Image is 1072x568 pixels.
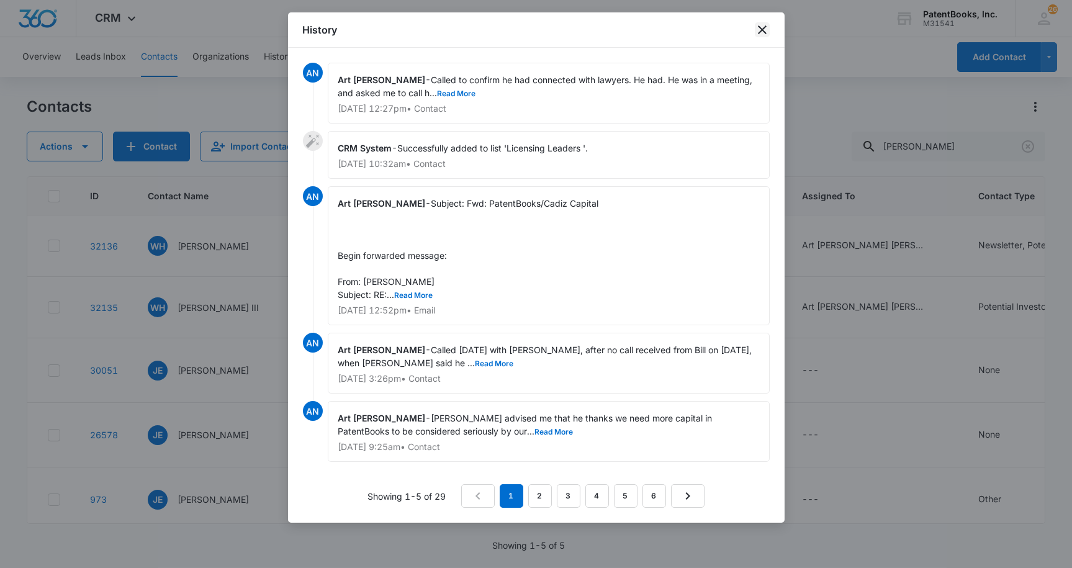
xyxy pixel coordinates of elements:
span: AN [303,63,323,83]
span: CRM System [338,143,392,153]
a: Page 2 [528,484,552,508]
button: Read More [475,360,514,367]
span: AN [303,401,323,421]
span: Art [PERSON_NAME] [338,413,426,423]
button: Read More [535,428,574,436]
p: [DATE] 9:25am • Contact [338,443,759,451]
button: Read More [438,90,476,97]
span: Art [PERSON_NAME] [338,198,426,209]
div: - [328,401,770,462]
button: Read More [395,292,433,299]
div: - [328,131,770,179]
a: Page 4 [585,484,609,508]
em: 1 [500,484,523,508]
h1: History [303,22,338,37]
span: Art [PERSON_NAME] [338,74,426,85]
span: AN [303,186,323,206]
p: [DATE] 10:32am • Contact [338,160,759,168]
span: Art [PERSON_NAME] [338,345,426,355]
nav: Pagination [461,484,705,508]
p: [DATE] 3:26pm • Contact [338,374,759,383]
span: [PERSON_NAME] advised me that he thanks we need more capital in PatentBooks to be considered seri... [338,413,715,436]
div: - [328,63,770,124]
a: Page 6 [642,484,666,508]
button: close [755,22,770,37]
span: Subject: Fwd: PatentBooks/Cadiz Capital Begin forwarded message: From: [PERSON_NAME] Subject: RE:... [338,198,599,300]
p: Showing 1-5 of 29 [368,490,446,503]
div: - [328,186,770,325]
span: Called to confirm he had connected with lawyers. He had. He was in a meeting, and asked me to cal... [338,74,755,98]
p: [DATE] 12:27pm • Contact [338,104,759,113]
span: Successfully added to list 'Licensing Leaders '. [398,143,588,153]
a: Page 5 [614,484,637,508]
a: Page 3 [557,484,580,508]
a: Next Page [671,484,705,508]
span: Called [DATE] with [PERSON_NAME], after no call received from Bill on [DATE], when [PERSON_NAME] ... [338,345,755,368]
div: - [328,333,770,394]
span: AN [303,333,323,353]
p: [DATE] 12:52pm • Email [338,306,759,315]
